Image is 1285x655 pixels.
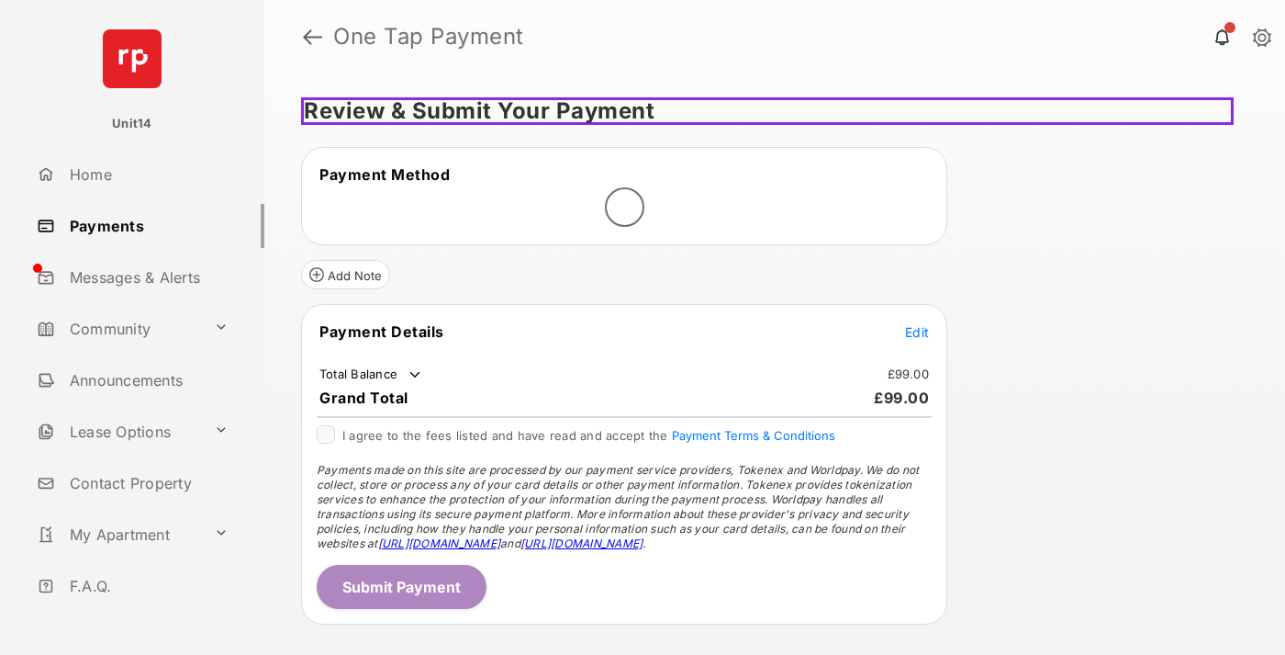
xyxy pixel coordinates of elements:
span: Grand Total [319,389,408,407]
a: Payments [29,204,264,248]
span: Payments made on this site are processed by our payment service providers, Tokenex and Worldpay. ... [317,463,919,550]
td: Total Balance [318,366,424,384]
a: [URL][DOMAIN_NAME] [378,536,500,550]
span: £99.00 [874,389,929,407]
a: Messages & Alerts [29,255,264,299]
a: F.A.Q. [29,564,264,608]
span: I agree to the fees listed and have read and accept the [342,428,835,443]
span: Payment Method [319,165,450,184]
p: Unit14 [112,115,152,133]
span: Payment Details [319,322,444,341]
h5: Review & Submit Your Payment [301,97,1234,125]
button: Submit Payment [317,565,486,609]
td: £99.00 [887,366,931,382]
button: Add Note [301,260,390,289]
a: Contact Property [29,461,264,505]
a: Community [29,307,207,351]
span: Edit [905,324,929,340]
button: Edit [905,322,929,341]
button: I agree to the fees listed and have read and accept the [672,428,835,443]
a: Lease Options [29,410,207,454]
strong: One Tap Payment [333,26,524,48]
a: My Apartment [29,513,207,557]
img: svg+xml;base64,PHN2ZyB4bWxucz0iaHR0cDovL3d3dy53My5vcmcvMjAwMC9zdmciIHdpZHRoPSI2NCIgaGVpZ2h0PSI2NC... [103,29,162,88]
a: Announcements [29,358,264,402]
a: [URL][DOMAIN_NAME] [520,536,642,550]
a: Home [29,152,264,197]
